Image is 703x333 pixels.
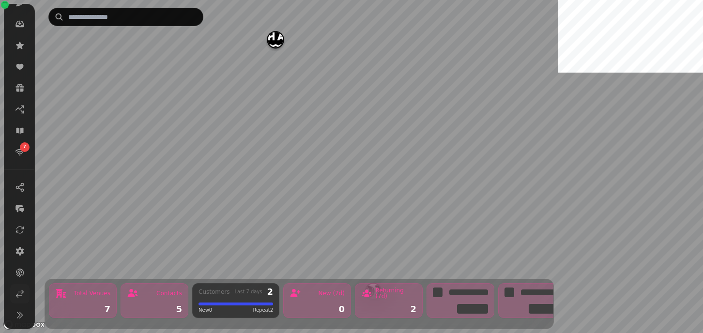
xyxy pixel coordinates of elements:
[318,290,345,296] div: New (7d)
[10,142,30,162] a: 7
[268,32,283,50] div: Map marker
[268,32,283,47] button: Wahaca
[55,305,110,314] div: 7
[23,144,26,151] span: 7
[361,305,416,314] div: 2
[375,288,416,299] div: Returning (7d)
[199,306,212,314] span: New 0
[290,305,345,314] div: 0
[199,289,230,295] div: Customers
[253,306,273,314] span: Repeat 2
[234,289,262,294] div: Last 7 days
[156,290,182,296] div: Contacts
[267,288,273,296] div: 2
[127,305,182,314] div: 5
[74,290,110,296] div: Total Venues
[3,319,46,330] a: Mapbox logo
